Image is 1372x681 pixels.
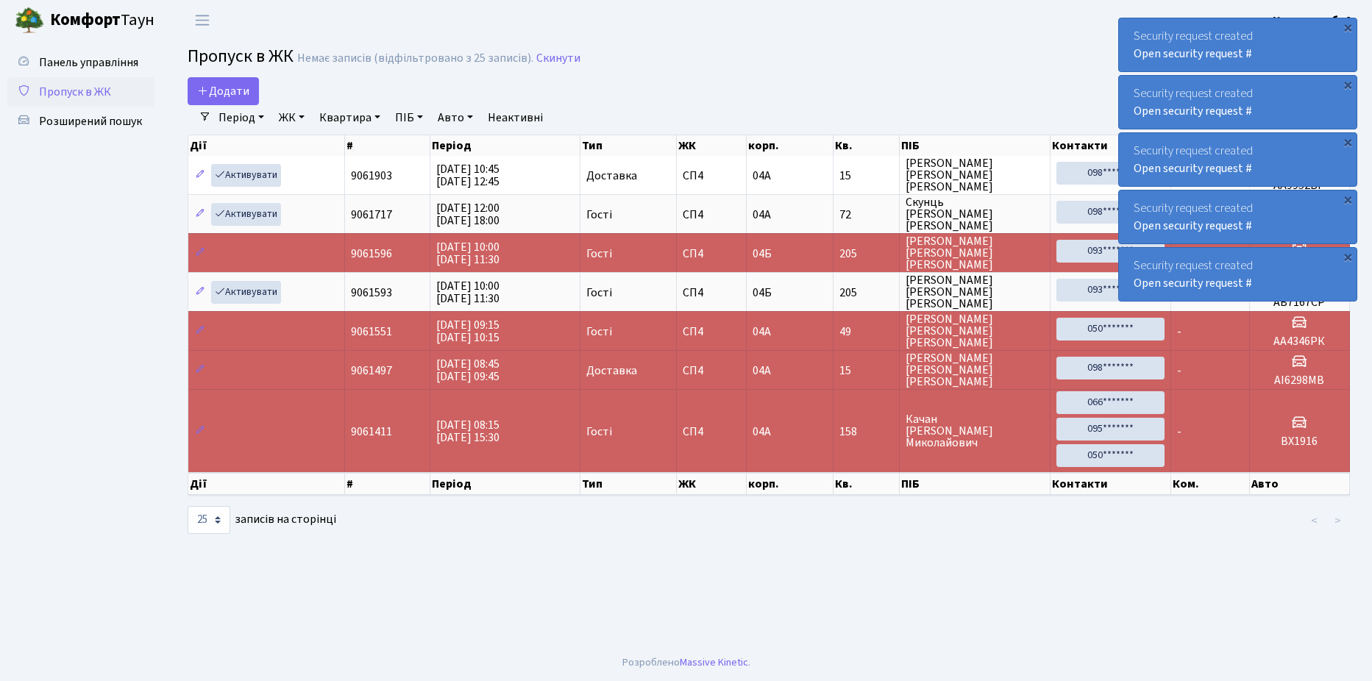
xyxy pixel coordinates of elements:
th: корп. [747,135,833,156]
span: 158 [839,426,893,438]
a: Активувати [211,203,281,226]
span: 9061551 [351,324,392,340]
a: Додати [188,77,259,105]
span: СП4 [683,209,740,221]
th: Тип [580,473,677,495]
div: × [1340,20,1355,35]
a: Активувати [211,164,281,187]
div: × [1340,135,1355,149]
span: Пропуск в ЖК [39,84,111,100]
span: [DATE] 08:15 [DATE] 15:30 [436,417,500,446]
span: Розширений пошук [39,113,142,129]
th: Період [430,135,580,156]
th: ПІБ [900,473,1051,495]
div: Security request created [1119,248,1357,301]
th: Дії [188,473,345,495]
div: × [1340,77,1355,92]
span: 49 [839,326,893,338]
div: Security request created [1119,18,1357,71]
span: 9061596 [351,246,392,262]
h5: АВ7167СР [1256,296,1343,310]
span: 9061497 [351,363,392,379]
a: Квартира [313,105,386,130]
b: Консьєрж б. 4. [1273,13,1354,29]
a: Активувати [211,281,281,304]
a: Massive Kinetic [680,655,748,670]
span: СП4 [683,248,740,260]
span: Таун [50,8,154,33]
span: Доставка [586,170,637,182]
div: Security request created [1119,133,1357,186]
th: Тип [580,135,677,156]
span: [PERSON_NAME] [PERSON_NAME] [PERSON_NAME] [906,157,1044,193]
span: 04А [753,168,771,184]
div: × [1340,192,1355,207]
th: Кв. [833,135,900,156]
span: 9061903 [351,168,392,184]
span: 205 [839,287,893,299]
span: 72 [839,209,893,221]
span: [PERSON_NAME] [PERSON_NAME] [PERSON_NAME] [906,274,1044,310]
span: [DATE] 10:00 [DATE] 11:30 [436,239,500,268]
h5: ВХ1916 [1256,435,1343,449]
a: Open security request # [1134,46,1252,62]
a: Open security request # [1134,218,1252,234]
span: [DATE] 10:00 [DATE] 11:30 [436,278,500,307]
span: [DATE] 09:15 [DATE] 10:15 [436,317,500,346]
span: Гості [586,287,612,299]
span: 04А [753,424,771,440]
th: Ком. [1171,473,1250,495]
span: Гості [586,426,612,438]
th: Контакти [1051,135,1171,156]
a: Консьєрж б. 4. [1273,12,1354,29]
th: ПІБ [900,135,1051,156]
span: [DATE] 12:00 [DATE] 18:00 [436,200,500,229]
span: СП4 [683,365,740,377]
a: Open security request # [1134,160,1252,177]
span: [DATE] 08:45 [DATE] 09:45 [436,356,500,385]
a: Скинути [536,51,580,65]
span: 15 [839,365,893,377]
select: записів на сторінці [188,506,230,534]
a: Open security request # [1134,103,1252,119]
a: Open security request # [1134,275,1252,291]
th: Кв. [833,473,900,495]
span: 04Б [753,285,772,301]
h5: АІ6298МВ [1256,374,1343,388]
span: СП4 [683,287,740,299]
a: Неактивні [482,105,549,130]
span: Панель управління [39,54,138,71]
span: СП4 [683,426,740,438]
div: Security request created [1119,76,1357,129]
span: Гості [586,209,612,221]
span: Гості [586,248,612,260]
th: ЖК [677,473,747,495]
span: - [1177,324,1181,340]
a: Авто [432,105,479,130]
th: Період [430,473,580,495]
a: Пропуск в ЖК [7,77,154,107]
a: Розширений пошук [7,107,154,136]
th: Дії [188,135,345,156]
span: Качан [PERSON_NAME] Миколайович [906,413,1044,449]
a: ЖК [273,105,310,130]
span: [PERSON_NAME] [PERSON_NAME] [PERSON_NAME] [906,352,1044,388]
img: logo.png [15,6,44,35]
span: 9061593 [351,285,392,301]
span: 9061717 [351,207,392,223]
span: 04Б [753,246,772,262]
span: Додати [197,83,249,99]
th: # [345,135,430,156]
div: Немає записів (відфільтровано з 25 записів). [297,51,533,65]
label: записів на сторінці [188,506,336,534]
span: - [1177,424,1181,440]
div: Розроблено . [622,655,750,671]
h5: АА4346РК [1256,335,1343,349]
b: Комфорт [50,8,121,32]
span: СП4 [683,326,740,338]
span: - [1177,363,1181,379]
th: # [345,473,430,495]
a: Період [213,105,270,130]
div: × [1340,249,1355,264]
th: ЖК [677,135,747,156]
